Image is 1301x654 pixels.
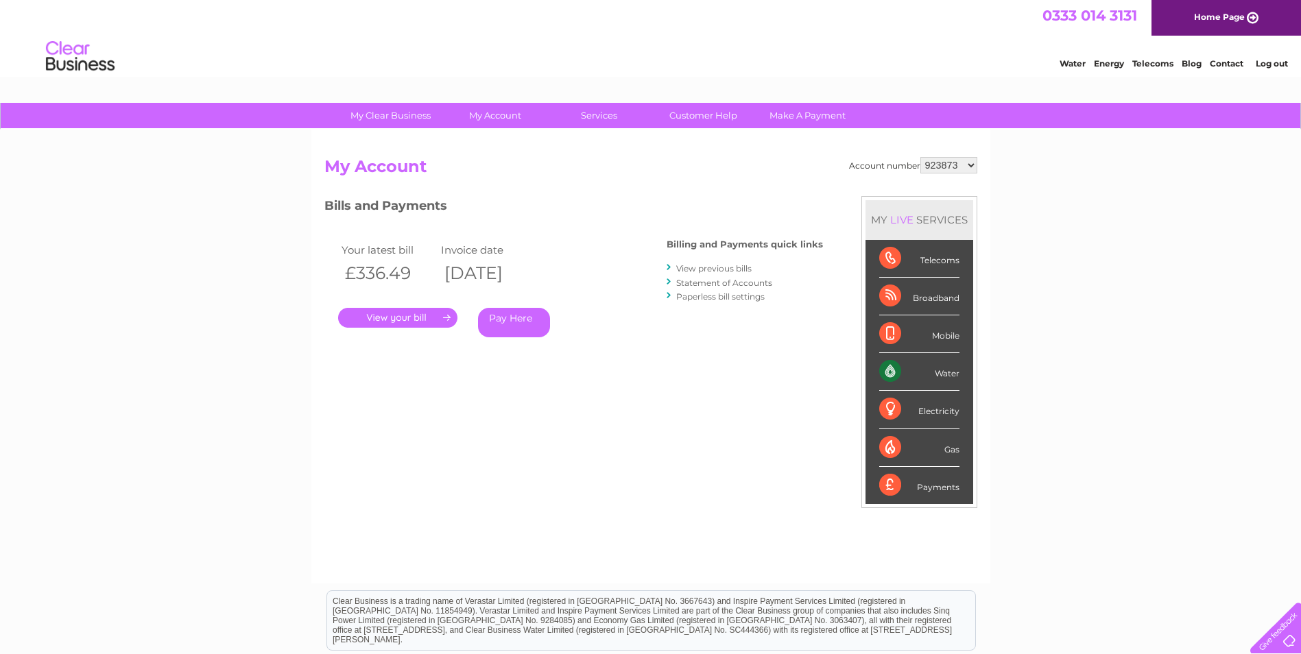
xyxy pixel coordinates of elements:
[1182,58,1202,69] a: Blog
[438,103,551,128] a: My Account
[327,8,975,66] div: Clear Business is a trading name of Verastar Limited (registered in [GEOGRAPHIC_DATA] No. 3667643...
[866,200,973,239] div: MY SERVICES
[751,103,864,128] a: Make A Payment
[324,157,977,183] h2: My Account
[676,263,752,274] a: View previous bills
[438,241,537,259] td: Invoice date
[647,103,760,128] a: Customer Help
[1256,58,1288,69] a: Log out
[1132,58,1173,69] a: Telecoms
[334,103,447,128] a: My Clear Business
[542,103,656,128] a: Services
[676,291,765,302] a: Paperless bill settings
[879,353,959,391] div: Water
[879,278,959,315] div: Broadband
[849,157,977,173] div: Account number
[879,315,959,353] div: Mobile
[667,239,823,250] h4: Billing and Payments quick links
[879,429,959,467] div: Gas
[338,241,438,259] td: Your latest bill
[324,196,823,220] h3: Bills and Payments
[45,36,115,77] img: logo.png
[1094,58,1124,69] a: Energy
[338,259,438,287] th: £336.49
[438,259,537,287] th: [DATE]
[338,308,457,328] a: .
[1042,7,1137,24] a: 0333 014 3131
[676,278,772,288] a: Statement of Accounts
[879,391,959,428] div: Electricity
[879,240,959,278] div: Telecoms
[879,467,959,504] div: Payments
[887,213,916,226] div: LIVE
[478,308,550,337] a: Pay Here
[1210,58,1243,69] a: Contact
[1060,58,1086,69] a: Water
